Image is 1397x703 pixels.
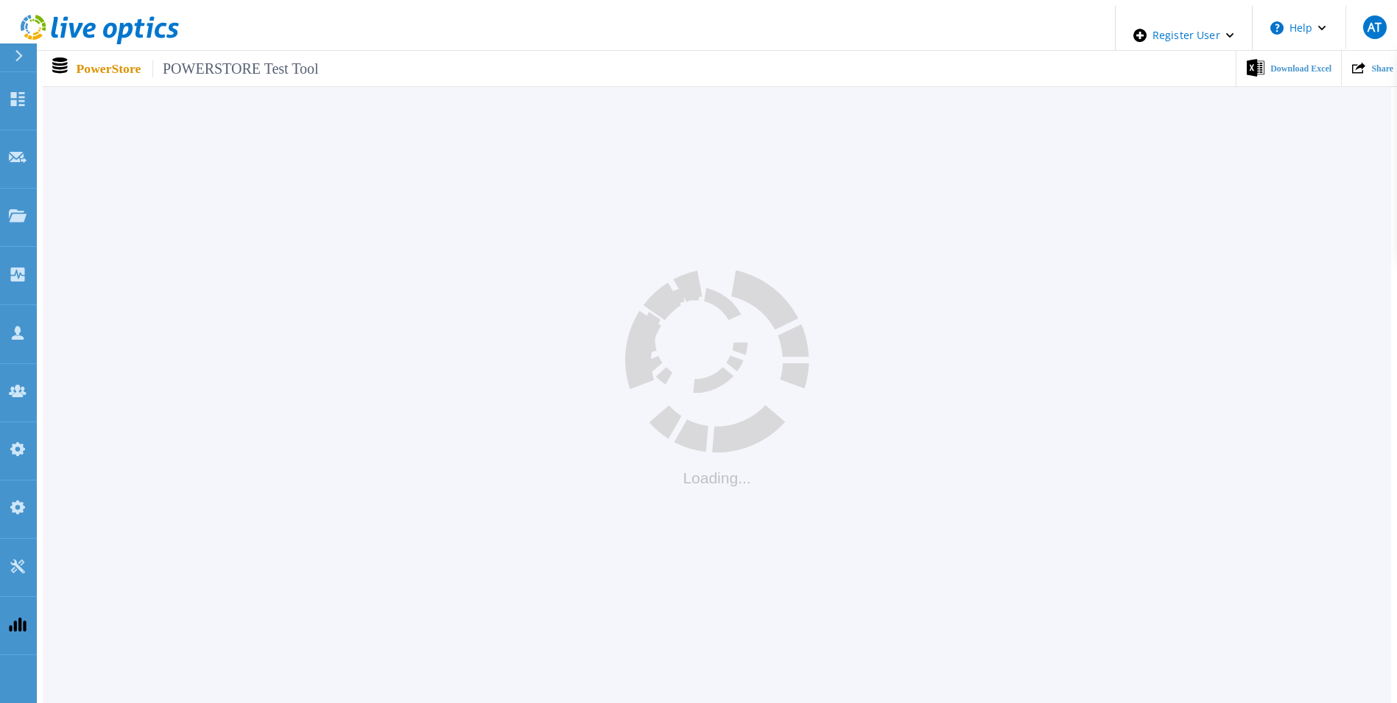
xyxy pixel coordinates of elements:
span: POWERSTORE Test Tool [152,60,318,77]
button: Help [1253,6,1345,50]
p: PowerStore [77,60,319,77]
span: Share [1371,64,1393,73]
span: Download Excel [1270,64,1331,73]
span: AT [1368,21,1382,33]
div: Register User [1116,6,1252,65]
div: , [6,6,1391,665]
div: Loading... [625,469,809,487]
